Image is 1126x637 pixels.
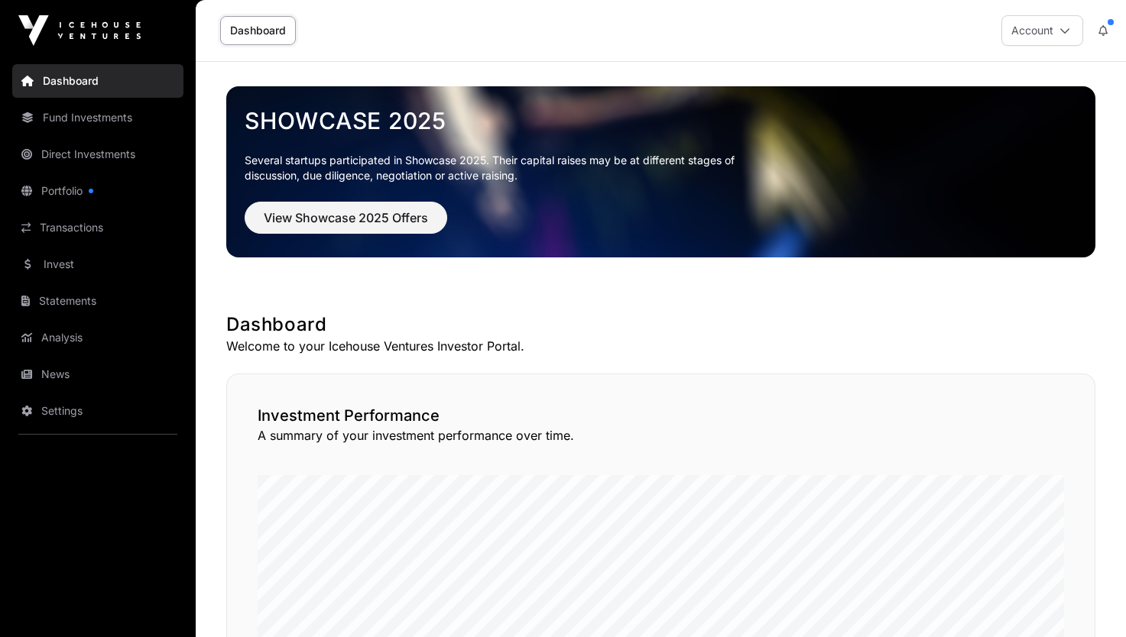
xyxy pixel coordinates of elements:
img: Showcase 2025 [226,86,1095,257]
p: A summary of your investment performance over time. [258,426,1064,445]
a: News [12,357,183,391]
a: Settings [12,394,183,428]
img: Icehouse Ventures Logo [18,15,141,46]
h2: Investment Performance [258,405,1064,426]
a: View Showcase 2025 Offers [245,217,447,232]
button: View Showcase 2025 Offers [245,202,447,234]
span: View Showcase 2025 Offers [264,209,428,227]
a: Transactions [12,211,183,244]
a: Analysis [12,321,183,354]
a: Showcase 2025 [245,107,1077,134]
a: Fund Investments [12,101,183,134]
a: Direct Investments [12,137,183,171]
a: Dashboard [12,64,183,98]
a: Invest [12,247,183,281]
p: Welcome to your Icehouse Ventures Investor Portal. [226,337,1095,355]
p: Several startups participated in Showcase 2025. Their capital raises may be at different stages o... [245,153,758,183]
button: Account [1001,15,1083,46]
a: Portfolio [12,174,183,208]
a: Statements [12,284,183,318]
h1: Dashboard [226,312,1095,337]
a: Dashboard [220,16,296,45]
